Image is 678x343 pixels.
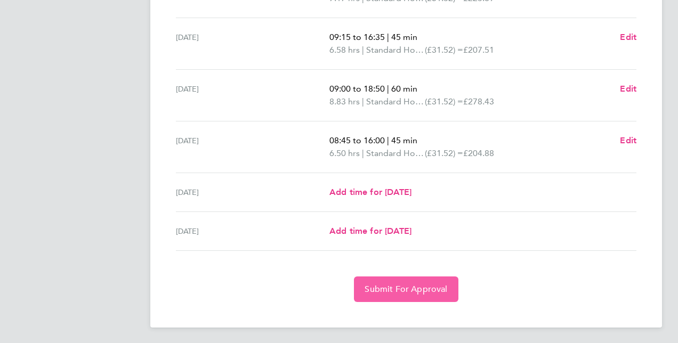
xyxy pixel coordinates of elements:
span: | [387,32,389,42]
span: | [387,84,389,94]
span: 08:45 to 16:00 [329,135,385,145]
span: 45 min [391,32,417,42]
span: Edit [620,32,636,42]
span: Standard Hourly [366,147,425,160]
a: Edit [620,31,636,44]
span: 60 min [391,84,417,94]
span: £278.43 [463,96,494,107]
span: Submit For Approval [365,284,447,295]
span: Edit [620,135,636,145]
span: 6.58 hrs [329,45,360,55]
div: [DATE] [176,225,329,238]
span: 09:15 to 16:35 [329,32,385,42]
a: Add time for [DATE] [329,225,411,238]
span: | [362,45,364,55]
div: [DATE] [176,83,329,108]
span: 6.50 hrs [329,148,360,158]
span: £207.51 [463,45,494,55]
span: Edit [620,84,636,94]
a: Edit [620,83,636,95]
span: 09:00 to 18:50 [329,84,385,94]
span: Standard Hourly [366,44,425,56]
span: | [362,148,364,158]
span: (£31.52) = [425,96,463,107]
span: Add time for [DATE] [329,226,411,236]
button: Submit For Approval [354,276,458,302]
div: [DATE] [176,186,329,199]
div: [DATE] [176,134,329,160]
span: | [362,96,364,107]
span: Add time for [DATE] [329,187,411,197]
a: Edit [620,134,636,147]
span: 8.83 hrs [329,96,360,107]
div: [DATE] [176,31,329,56]
a: Add time for [DATE] [329,186,411,199]
span: 45 min [391,135,417,145]
span: (£31.52) = [425,148,463,158]
span: £204.88 [463,148,494,158]
span: | [387,135,389,145]
span: (£31.52) = [425,45,463,55]
span: Standard Hourly [366,95,425,108]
